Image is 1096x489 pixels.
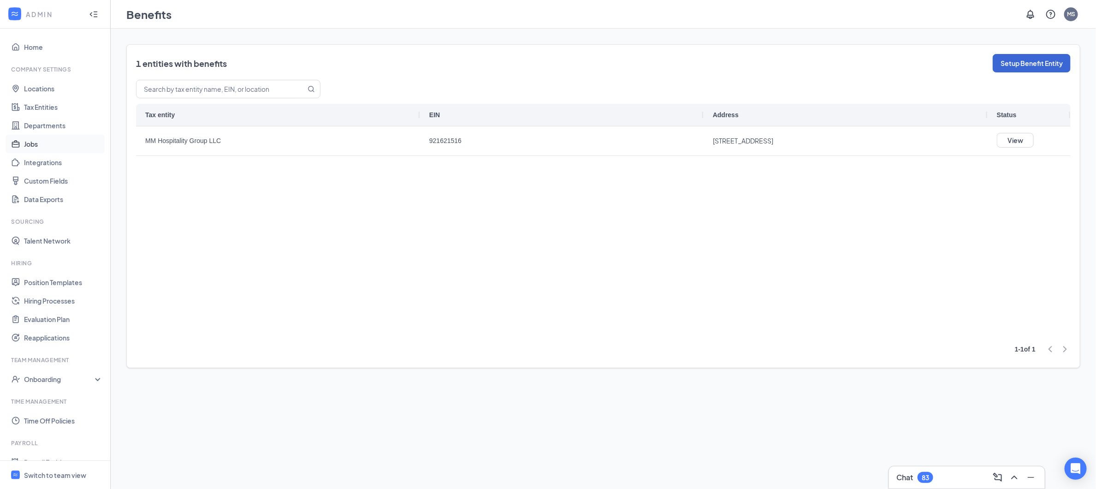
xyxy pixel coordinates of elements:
a: Departments [24,116,103,135]
span: Status [997,111,1017,119]
a: Payroll Entities [24,453,103,471]
span: Tax entity [145,111,175,119]
svg: Notifications [1025,9,1036,20]
a: Tax Entities [24,98,103,116]
a: Integrations [24,153,103,172]
div: 83 [922,474,929,482]
div: Time Management [11,398,101,406]
div: Onboarding [24,375,95,384]
a: Reapplications [24,328,103,347]
svg: MagnifyingGlass [308,85,315,93]
input: Search by tax entity name, EIN, or location [136,80,295,98]
svg: QuestionInfo [1045,9,1056,20]
div: Payroll [11,439,101,447]
h1: Benefits [126,6,172,22]
div: Hiring [11,259,101,267]
div: ADMIN [26,10,81,19]
a: Custom Fields [24,172,103,190]
button: Minimize [1023,470,1037,485]
button: View [997,133,1034,148]
a: Evaluation Plan [24,310,103,328]
span: EIN [429,111,440,119]
h2: 1 entities with benefits [136,58,227,69]
button: ComposeMessage [989,470,1004,485]
a: Talent Network [24,232,103,250]
div: Open Intercom Messenger [1065,458,1087,480]
h3: Chat [896,472,913,483]
svg: WorkstreamLogo [12,472,18,478]
div: Switch to team view [24,471,86,480]
button: Setup Benefit Entity [993,54,1071,72]
span: 921621516 [429,127,694,155]
span: MM Hospitality Group LLC [145,127,411,155]
div: Sourcing [11,218,101,226]
div: Team Management [11,356,101,364]
span: Address [713,111,739,119]
svg: Collapse [89,10,98,19]
button: ChevronUp [1006,470,1021,485]
a: Home [24,38,103,56]
div: Company Settings [11,66,101,73]
a: Jobs [24,135,103,153]
a: Time Off Policies [24,411,103,430]
div: MS [1067,10,1075,18]
svg: Minimize [1025,472,1037,483]
a: Hiring Processes [24,292,103,310]
a: Locations [24,79,103,98]
svg: ChevronUp [1009,472,1020,483]
svg: UserCheck [11,375,20,384]
span: [STREET_ADDRESS] [713,127,978,155]
svg: WorkstreamLogo [10,9,19,18]
a: Position Templates [24,273,103,292]
div: 1 - 1 of 1 [1015,344,1036,354]
a: Data Exports [24,190,103,209]
svg: ComposeMessage [992,472,1003,483]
